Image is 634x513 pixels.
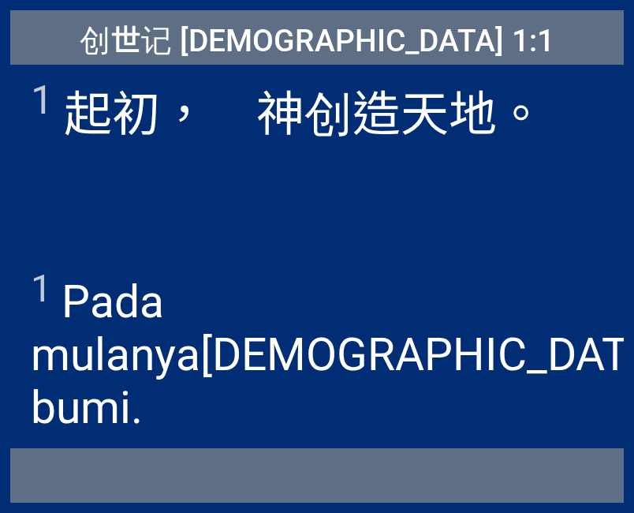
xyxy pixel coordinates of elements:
[401,86,545,143] wh1254: 天
[80,16,554,62] span: 创世记 [DEMOGRAPHIC_DATA] 1:1
[31,75,545,148] span: 起初
[497,86,545,143] wh776: 。
[31,77,54,123] sup: 1
[131,381,143,434] wh776: .
[449,86,545,143] wh8064: 地
[304,86,545,143] wh430: 创造
[160,86,545,143] wh7225: ， 神
[31,267,52,311] sup: 1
